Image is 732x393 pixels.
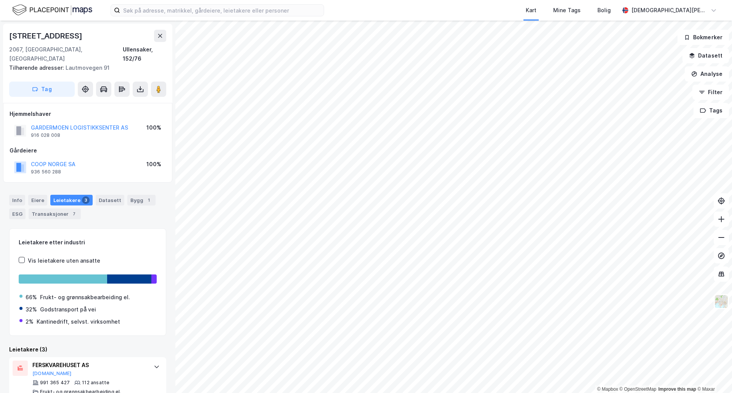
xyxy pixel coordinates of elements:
div: Bygg [127,195,156,205]
div: Info [9,195,25,205]
div: Hjemmelshaver [10,109,166,119]
div: 32% [26,305,37,314]
button: Bokmerker [677,30,729,45]
div: Ullensaker, 152/76 [123,45,166,63]
a: Improve this map [658,387,696,392]
input: Søk på adresse, matrikkel, gårdeiere, leietakere eller personer [120,5,324,16]
a: OpenStreetMap [620,387,657,392]
div: Datasett [96,195,124,205]
button: [DOMAIN_NAME] [32,371,72,377]
div: Lautmovegen 91 [9,63,160,72]
div: 3 [82,196,90,204]
div: Vis leietakere uten ansatte [28,256,100,265]
div: 100% [146,160,161,169]
div: Gårdeiere [10,146,166,155]
img: Z [714,294,729,309]
div: Godstransport på vei [40,305,96,314]
div: Leietakere etter industri [19,238,157,247]
div: Eiere [28,195,47,205]
div: 1 [145,196,152,204]
div: 100% [146,123,161,132]
div: 936 560 288 [31,169,61,175]
button: Datasett [682,48,729,63]
div: FERSKVAREHUSET AS [32,361,146,370]
div: Mine Tags [553,6,581,15]
div: [STREET_ADDRESS] [9,30,84,42]
button: Tags [693,103,729,118]
iframe: Chat Widget [694,356,732,393]
div: Transaksjoner [29,209,81,219]
div: [DEMOGRAPHIC_DATA][PERSON_NAME] [631,6,708,15]
div: 2% [26,317,34,326]
div: 991 365 427 [40,380,70,386]
div: Bolig [597,6,611,15]
div: 112 ansatte [82,380,109,386]
div: Kantinedrift, selvst. virksomhet [37,317,120,326]
img: logo.f888ab2527a4732fd821a326f86c7f29.svg [12,3,92,17]
div: 7 [70,210,78,218]
div: 66% [26,293,37,302]
button: Filter [692,85,729,100]
button: Analyse [685,66,729,82]
a: Mapbox [597,387,618,392]
span: Tilhørende adresser: [9,64,66,71]
div: Leietakere (3) [9,345,166,354]
div: ESG [9,209,26,219]
div: 916 028 008 [31,132,60,138]
button: Tag [9,82,75,97]
div: Kart [526,6,536,15]
div: Leietakere [50,195,93,205]
div: 2067, [GEOGRAPHIC_DATA], [GEOGRAPHIC_DATA] [9,45,123,63]
div: Frukt- og grønnsakbearbeiding el. [40,293,130,302]
div: Kontrollprogram for chat [694,356,732,393]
